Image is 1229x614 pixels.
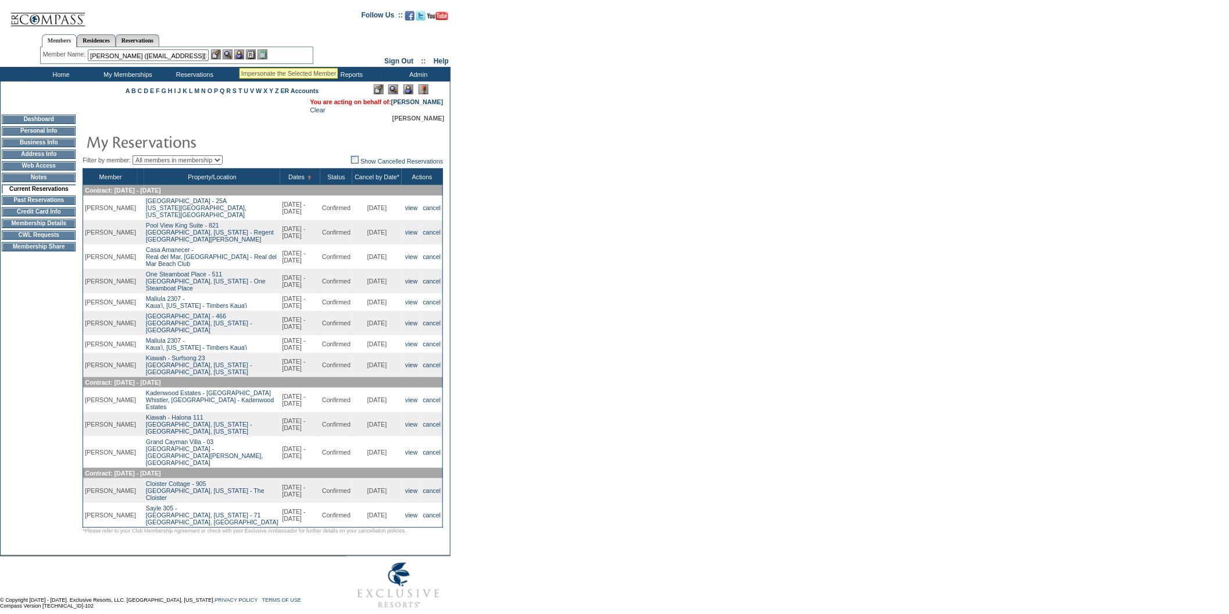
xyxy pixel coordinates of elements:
[280,388,320,412] td: [DATE] - [DATE]
[156,87,160,94] a: F
[423,361,441,368] a: cancel
[281,87,319,94] a: ER Accounts
[86,130,319,153] img: pgTtlMyReservations.gif
[280,244,320,269] td: [DATE] - [DATE]
[434,57,449,65] a: Help
[384,67,451,81] td: Admin
[162,87,166,94] a: G
[405,340,417,347] a: view
[320,220,352,244] td: Confirmed
[405,11,415,20] img: Become our fan on Facebook
[2,115,76,124] td: Dashboard
[26,67,93,81] td: Home
[83,478,138,503] td: [PERSON_NAME]
[280,220,320,244] td: [DATE] - [DATE]
[227,67,317,81] td: Vacation Collection
[2,173,76,182] td: Notes
[146,222,274,243] a: Pool View King Suite - 821[GEOGRAPHIC_DATA], [US_STATE] - Regent [GEOGRAPHIC_DATA][PERSON_NAME]
[83,196,138,220] td: [PERSON_NAME]
[317,67,384,81] td: Reports
[131,87,136,94] a: B
[280,436,320,468] td: [DATE] - [DATE]
[2,184,76,193] td: Current Reservations
[352,335,402,353] td: [DATE]
[280,503,320,528] td: [DATE] - [DATE]
[85,470,160,477] span: Contract: [DATE] - [DATE]
[405,278,417,285] a: view
[374,84,384,94] img: Edit Mode
[352,311,402,335] td: [DATE]
[320,478,352,503] td: Confirmed
[405,512,417,519] a: view
[233,87,237,94] a: S
[146,414,252,435] a: Kiawah - Halona 111[GEOGRAPHIC_DATA], [US_STATE] - [GEOGRAPHIC_DATA], [US_STATE]
[146,337,247,351] a: Maliula 2307 -Kaua'i, [US_STATE] - Timbers Kaua'i
[42,34,77,47] a: Members
[238,87,242,94] a: T
[146,354,252,375] a: Kiawah - Surfsong 23[GEOGRAPHIC_DATA], [US_STATE] - [GEOGRAPHIC_DATA], [US_STATE]
[215,597,258,603] a: PRIVACY POLICY
[146,197,246,218] a: [GEOGRAPHIC_DATA] - 25A[US_STATE][GEOGRAPHIC_DATA], [US_STATE][GEOGRAPHIC_DATA]
[83,269,138,293] td: [PERSON_NAME]
[419,84,428,94] img: Log Concern/Member Elevation
[256,87,262,94] a: W
[99,173,122,180] a: Member
[2,207,76,217] td: Credit Card Info
[83,220,138,244] td: [PERSON_NAME]
[194,87,199,94] a: M
[405,421,417,428] a: view
[83,388,138,412] td: [PERSON_NAME]
[403,84,413,94] img: Impersonate
[83,293,138,311] td: [PERSON_NAME]
[280,269,320,293] td: [DATE] - [DATE]
[262,597,302,603] a: TERMS OF USE
[220,87,224,94] a: Q
[2,126,76,136] td: Personal Info
[423,487,441,494] a: cancel
[320,335,352,353] td: Confirmed
[388,84,398,94] img: View Mode
[241,70,336,77] div: Impersonate the Selected Member
[2,219,76,228] td: Membership Details
[423,253,441,260] a: cancel
[83,353,138,377] td: [PERSON_NAME]
[43,49,88,59] div: Member Name:
[416,11,426,20] img: Follow us on Twitter
[402,169,443,186] th: Actions
[280,196,320,220] td: [DATE] - [DATE]
[288,173,305,180] a: Dates
[320,353,352,377] td: Confirmed
[83,436,138,468] td: [PERSON_NAME]
[421,57,426,65] span: ::
[85,379,160,386] span: Contract: [DATE] - [DATE]
[423,396,441,403] a: cancel
[405,204,417,211] a: view
[2,150,76,159] td: Address Info
[138,87,142,94] a: C
[352,244,402,269] td: [DATE]
[427,12,448,20] img: Subscribe to our YouTube Channel
[320,269,352,293] td: Confirmed
[423,421,441,428] a: cancel
[351,158,443,165] a: Show Cancelled Reservations
[416,15,426,22] a: Follow us on Twitter
[146,505,278,526] a: Sayle 305 -[GEOGRAPHIC_DATA], [US_STATE] - 71 [GEOGRAPHIC_DATA], [GEOGRAPHIC_DATA]
[250,87,254,94] a: V
[263,87,267,94] a: X
[352,436,402,468] td: [DATE]
[201,87,206,94] a: N
[83,157,131,164] span: Filter by member:
[384,57,413,65] a: Sign Out
[116,34,159,47] a: Reservations
[327,173,345,180] a: Status
[352,220,402,244] td: [DATE]
[83,311,138,335] td: [PERSON_NAME]
[246,49,256,59] img: Reservations
[211,49,221,59] img: b_edit.gif
[280,311,320,335] td: [DATE] - [DATE]
[352,478,402,503] td: [DATE]
[405,253,417,260] a: view
[423,340,441,347] a: cancel
[83,244,138,269] td: [PERSON_NAME]
[423,449,441,456] a: cancel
